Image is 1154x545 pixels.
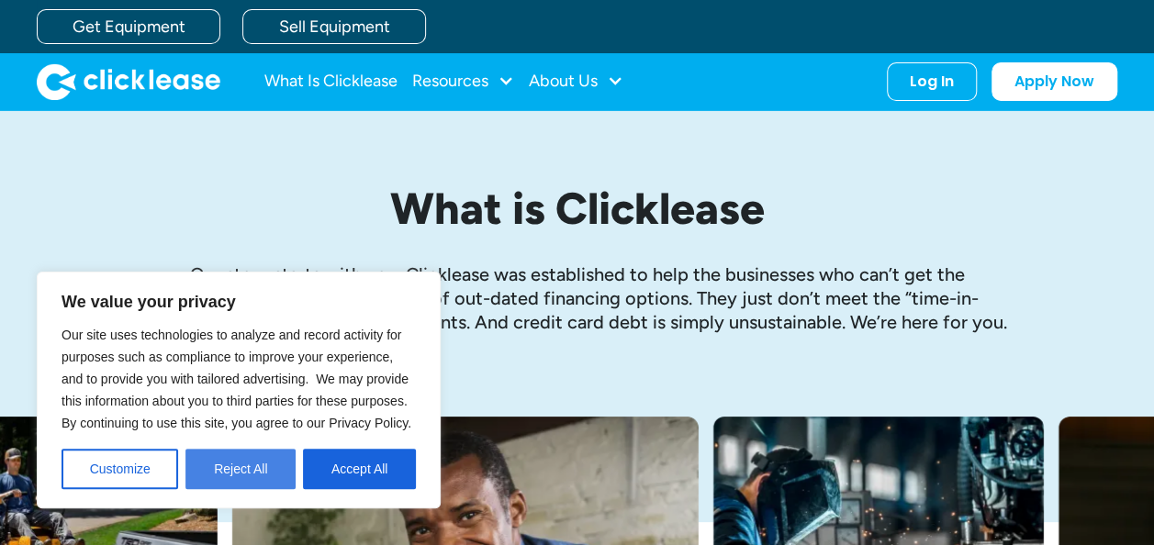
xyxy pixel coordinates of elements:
[264,63,398,100] a: What Is Clicklease
[62,328,411,430] span: Our site uses technologies to analyze and record activity for purposes such as compliance to impr...
[242,9,426,44] a: Sell Equipment
[910,72,954,91] div: Log In
[62,449,178,489] button: Customize
[146,262,1009,334] p: Our story starts with you. Clicklease was established to help the businesses who can’t get the eq...
[37,9,220,44] a: Get Equipment
[37,272,441,508] div: We value your privacy
[303,449,416,489] button: Accept All
[62,291,416,313] p: We value your privacy
[146,184,1009,233] h1: What is Clicklease
[37,63,220,100] a: home
[412,63,514,100] div: Resources
[992,62,1117,101] a: Apply Now
[185,449,296,489] button: Reject All
[529,63,623,100] div: About Us
[37,63,220,100] img: Clicklease logo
